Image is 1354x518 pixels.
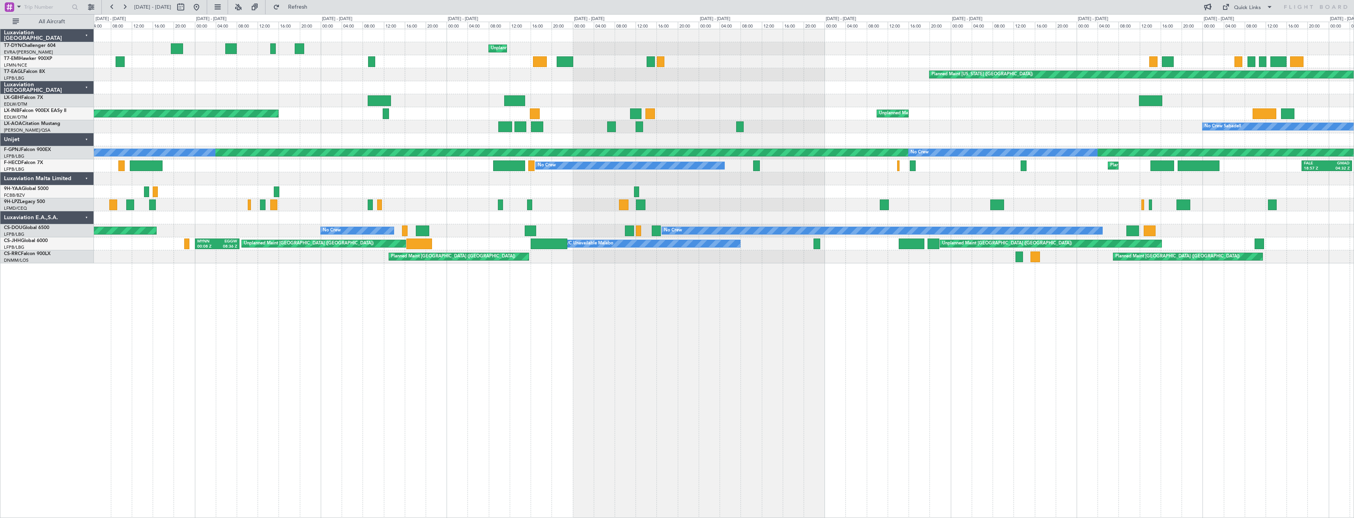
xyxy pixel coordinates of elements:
a: DNMM/LOS [4,257,28,263]
div: [DATE] - [DATE] [952,16,982,22]
a: T7-DYNChallenger 604 [4,43,56,48]
a: EVRA/[PERSON_NAME] [4,49,53,55]
div: 00:00 [825,22,845,29]
div: 04:00 [216,22,237,29]
div: 04:00 [1224,22,1245,29]
a: T7-EMIHawker 900XP [4,56,52,61]
div: [DATE] - [DATE] [448,16,478,22]
span: CS-DOU [4,225,22,230]
a: LFMN/NCE [4,62,27,68]
div: 20:00 [426,22,447,29]
a: LFPB/LBG [4,166,24,172]
div: No Crew [538,160,556,171]
span: T7-DYN [4,43,22,48]
div: 12:00 [1266,22,1287,29]
div: 12:00 [132,22,153,29]
a: LX-AOACitation Mustang [4,121,60,126]
div: 08:00 [867,22,888,29]
div: MYNN [197,239,217,244]
div: 08:36 Z [217,244,238,250]
input: Trip Number [24,1,69,13]
div: Quick Links [1234,4,1261,12]
div: Planned Maint [GEOGRAPHIC_DATA] ([GEOGRAPHIC_DATA]) [1110,160,1234,171]
div: No Crew [911,147,929,158]
div: FALE [1304,161,1327,166]
span: 9H-YAA [4,186,22,191]
div: 16:00 [656,22,677,29]
div: 12:00 [510,22,531,29]
a: LFPB/LBG [4,244,24,250]
div: 00:00 [195,22,216,29]
div: 00:08 Z [197,244,217,250]
div: 20:00 [678,22,699,29]
a: CS-JHHGlobal 6000 [4,239,48,243]
span: Refresh [281,4,314,10]
div: 20:00 [804,22,825,29]
div: A/C Unavailable Malabo [564,238,613,250]
div: 16:00 [909,22,929,29]
div: 08:00 [489,22,510,29]
a: F-HECDFalcon 7X [4,160,43,165]
div: 00:00 [1077,22,1098,29]
div: 08:00 [1245,22,1266,29]
div: 16:00 [279,22,299,29]
span: [DATE] - [DATE] [134,4,171,11]
div: No Crew Sabadell [1204,121,1241,132]
a: LFPB/LBG [4,153,24,159]
div: 20:00 [1056,22,1077,29]
div: 00:00 [1329,22,1350,29]
div: [DATE] - [DATE] [196,16,226,22]
div: 00:00 [699,22,720,29]
div: 20:00 [1307,22,1328,29]
div: Unplanned Maint [GEOGRAPHIC_DATA] ([GEOGRAPHIC_DATA]) [942,238,1072,250]
div: No Crew [664,225,682,237]
div: 08:00 [237,22,258,29]
div: 20:00 [300,22,321,29]
a: EDLW/DTM [4,114,27,120]
div: 12:00 [636,22,656,29]
div: [DATE] - [DATE] [826,16,856,22]
a: F-GPNJFalcon 900EX [4,147,51,152]
span: 9H-LPZ [4,199,20,204]
a: EDLW/DTM [4,101,27,107]
a: LFMD/CEQ [4,205,27,211]
button: All Aircraft [9,15,86,28]
div: 12:00 [888,22,909,29]
a: T7-EAGLFalcon 8X [4,69,45,74]
div: 04:00 [594,22,615,29]
div: 12:00 [762,22,783,29]
span: F-HECD [4,160,21,165]
div: 00:00 [321,22,342,29]
a: LX-GBHFalcon 7X [4,95,43,100]
div: 08:00 [363,22,383,29]
a: LX-INBFalcon 900EX EASy II [4,108,66,113]
span: CS-JHH [4,239,21,243]
div: Unplanned Maint [GEOGRAPHIC_DATA] (Riga Intl) [491,43,592,54]
div: 12:00 [1140,22,1161,29]
span: T7-EAGL [4,69,23,74]
div: 20:00 [929,22,950,29]
div: 04:00 [342,22,363,29]
div: GMAD [1327,161,1350,166]
div: EGGW [217,239,238,244]
div: 16:00 [1035,22,1056,29]
div: 04:00 [90,22,110,29]
div: 00:00 [447,22,468,29]
div: Planned Maint [GEOGRAPHIC_DATA] ([GEOGRAPHIC_DATA]) [1115,251,1240,263]
div: 04:00 [720,22,741,29]
div: 04:32 Z [1327,166,1350,171]
span: F-GPNJ [4,147,21,152]
span: T7-EMI [4,56,19,61]
div: 04:00 [1098,22,1118,29]
div: 04:00 [468,22,488,29]
a: LFPB/LBG [4,231,24,237]
div: 12:00 [1014,22,1034,29]
a: LFPB/LBG [4,75,24,81]
div: 08:00 [615,22,636,29]
div: 16:00 [531,22,552,29]
div: Unplanned Maint [GEOGRAPHIC_DATA] ([GEOGRAPHIC_DATA]) [244,238,374,250]
span: LX-INB [4,108,19,113]
span: LX-GBH [4,95,21,100]
div: 12:00 [258,22,279,29]
div: [DATE] - [DATE] [1078,16,1108,22]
